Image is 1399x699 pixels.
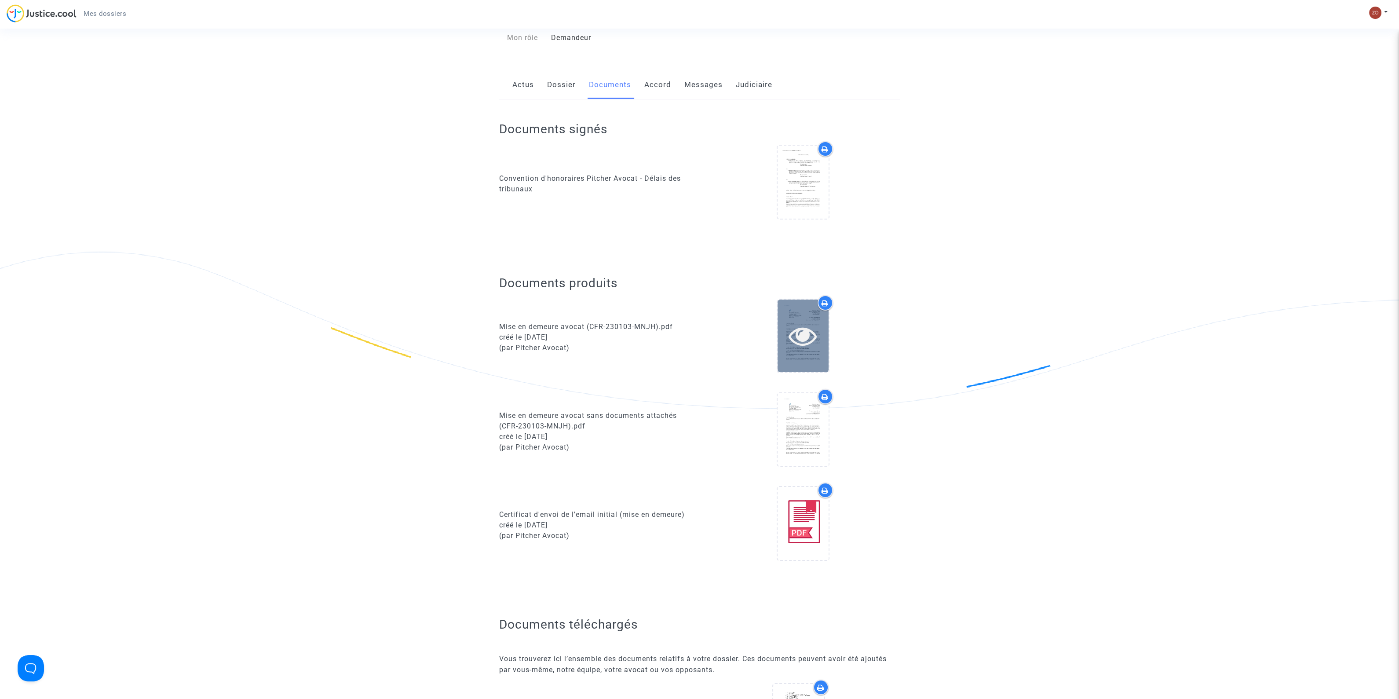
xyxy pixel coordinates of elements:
[499,655,887,674] span: Vous trouverez ici l’ensemble des documents relatifs à votre dossier. Ces documents peuvent avoir...
[499,322,693,332] div: Mise en demeure avocat (CFR-230103-MNJH).pdf
[499,343,693,353] div: (par Pitcher Avocat)
[1369,7,1381,19] img: 140997cf3316741483b0182beb8cf1be
[77,7,133,20] a: Mes dossiers
[493,33,544,43] div: Mon rôle
[544,33,700,43] div: Demandeur
[499,520,693,531] div: créé le [DATE]
[499,410,693,432] div: Mise en demeure avocat sans documents attachés (CFR-230103-MNJH).pdf
[499,509,693,520] div: Certificat d'envoi de l'email initial (mise en demeure)
[84,10,126,18] span: Mes dossiers
[499,173,693,194] div: Convention d'honoraires Pitcher Avocat - Délais des tribunaux
[499,121,607,137] h2: Documents signés
[18,655,44,681] iframe: Help Scout Beacon - Open
[499,442,693,453] div: (par Pitcher Avocat)
[499,432,693,442] div: créé le [DATE]
[499,531,693,541] div: (par Pitcher Avocat)
[7,4,77,22] img: jc-logo.svg
[589,70,631,99] a: Documents
[512,70,534,99] a: Actus
[547,70,576,99] a: Dossier
[684,70,723,99] a: Messages
[736,70,772,99] a: Judiciaire
[499,617,900,632] h2: Documents téléchargés
[499,332,693,343] div: créé le [DATE]
[499,275,900,291] h2: Documents produits
[644,70,671,99] a: Accord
